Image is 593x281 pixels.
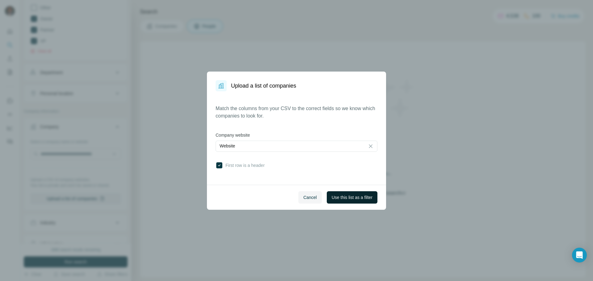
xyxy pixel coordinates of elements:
div: Open Intercom Messenger [572,248,587,262]
span: First row is a header [223,162,265,168]
button: Use this list as a filter [327,191,377,204]
label: Company website [216,132,377,138]
h1: Upload a list of companies [231,81,296,90]
p: Match the columns from your CSV to the correct fields so we know which companies to look for. [216,105,377,120]
button: Cancel [298,191,322,204]
p: Website [220,143,235,149]
span: Use this list as a filter [332,194,372,200]
span: Cancel [303,194,317,200]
